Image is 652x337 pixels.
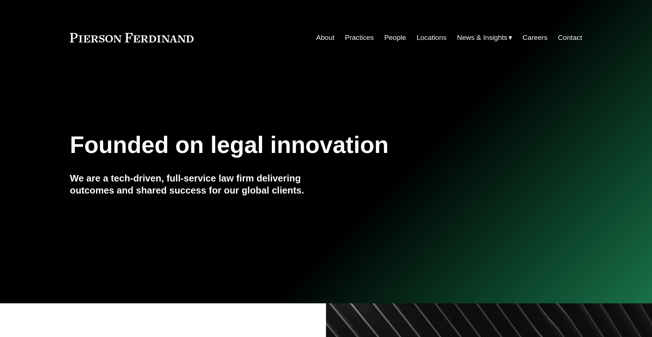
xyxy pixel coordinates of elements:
a: Contact [558,31,582,45]
h4: We are a tech-driven, full-service law firm delivering outcomes and shared success for our global... [70,172,326,196]
a: Practices [345,31,374,45]
a: Locations [416,31,446,45]
a: People [384,31,406,45]
a: About [316,31,334,45]
a: folder dropdown [457,31,512,45]
h1: Founded on legal innovation [70,132,497,158]
span: News & Insights [457,31,507,44]
a: Careers [522,31,547,45]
